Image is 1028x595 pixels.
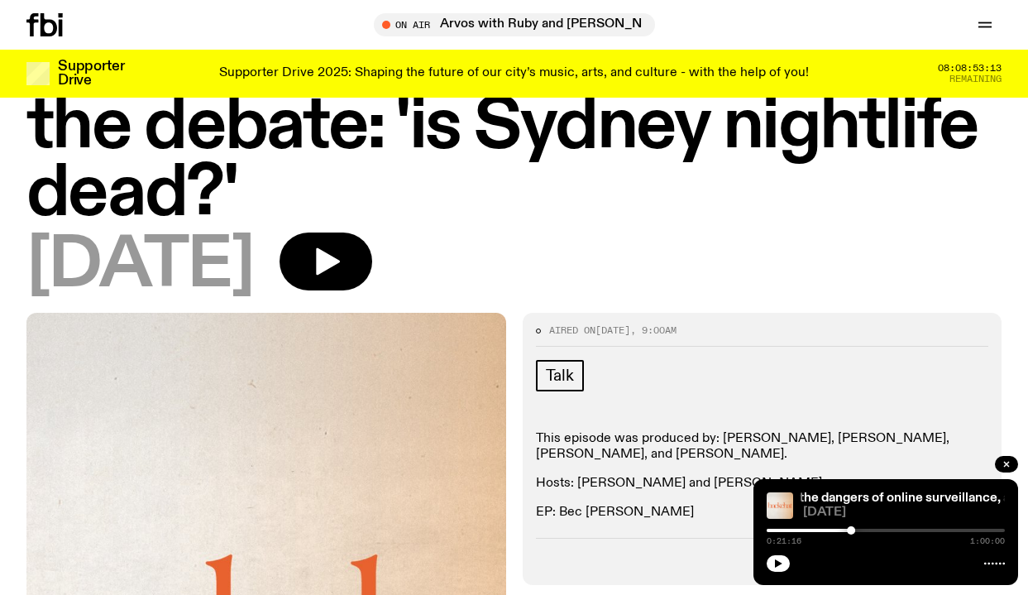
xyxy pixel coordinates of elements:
span: Talk [546,367,574,385]
span: [DATE] [26,233,253,300]
span: Remaining [949,74,1002,84]
span: 1:00:00 [970,537,1005,545]
span: [DATE] [803,506,1005,519]
button: On AirArvos with Ruby and [PERSON_NAME] [374,13,655,36]
h3: Supporter Drive [58,60,124,88]
a: Talk [536,360,584,391]
p: This episode was produced by: [PERSON_NAME], [PERSON_NAME], [PERSON_NAME], and [PERSON_NAME]. [536,431,989,463]
p: Supporter Drive 2025: Shaping the future of our city’s music, arts, and culture - with the help o... [219,66,809,81]
span: , 9:00am [630,324,677,337]
p: EP: Bec [PERSON_NAME] [536,505,989,521]
p: Hosts: [PERSON_NAME] and [PERSON_NAME] [536,476,989,492]
span: 08:08:53:13 [938,64,1002,73]
span: 0:21:16 [767,537,801,545]
span: Aired on [549,324,595,337]
span: [DATE] [595,324,630,337]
